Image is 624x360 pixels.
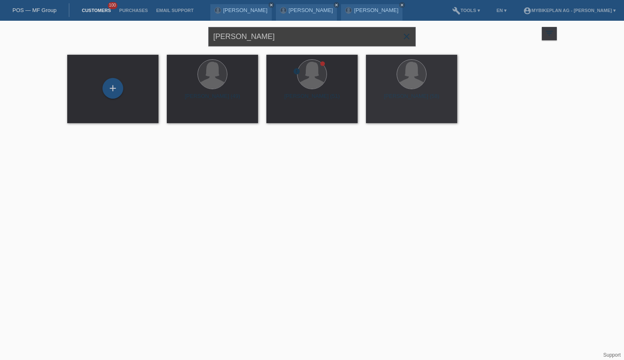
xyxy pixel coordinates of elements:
a: buildTools ▾ [448,8,484,13]
a: close [334,2,339,8]
a: POS — MF Group [12,7,56,13]
i: close [402,32,412,41]
a: [PERSON_NAME] [223,7,268,13]
div: unconfirmed, pending [293,68,300,76]
i: account_circle [523,7,531,15]
a: Purchases [115,8,152,13]
div: [PERSON_NAME] (49) [173,93,251,106]
i: close [269,3,273,7]
i: build [452,7,461,15]
div: Add customer [103,81,123,95]
input: Search... [208,27,416,46]
a: [PERSON_NAME] [354,7,398,13]
div: [PERSON_NAME] (58) [373,93,451,106]
i: close [334,3,339,7]
i: close [400,3,404,7]
i: error [293,68,300,75]
a: close [268,2,274,8]
i: filter_list [545,29,554,38]
a: Support [603,352,621,358]
a: Customers [78,8,115,13]
a: Email Support [152,8,197,13]
a: [PERSON_NAME] [289,7,333,13]
a: close [399,2,405,8]
span: 100 [108,2,118,9]
a: account_circleMybikeplan AG - [PERSON_NAME] ▾ [519,8,620,13]
a: EN ▾ [492,8,511,13]
div: [PERSON_NAME] (51) [273,93,351,106]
